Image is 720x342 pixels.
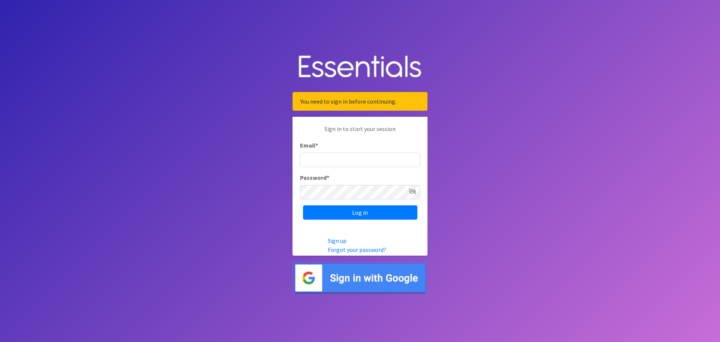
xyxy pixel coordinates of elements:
img: Sign in with Google [292,262,427,294]
p: Sign in to start your session [300,124,420,141]
label: Password [300,173,329,182]
div: You need to sign in before continuing. [292,92,427,111]
input: Log in [303,205,417,220]
abbr: required [327,174,329,181]
img: Human Essentials [292,48,427,86]
label: Email [300,141,318,150]
a: Forgot your password? [328,246,386,253]
abbr: required [315,142,318,149]
a: Sign up [328,237,346,244]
